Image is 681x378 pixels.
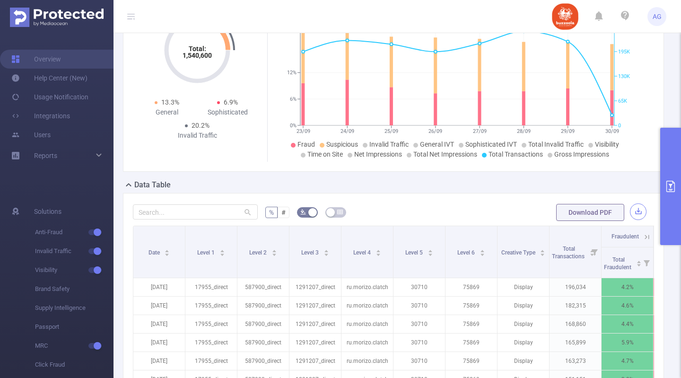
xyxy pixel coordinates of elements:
[540,248,545,251] i: icon: caret-up
[326,141,358,148] span: Suspicious
[290,123,297,129] tspan: 0%
[287,70,297,76] tspan: 12%
[271,248,277,251] i: icon: caret-up
[219,248,225,254] div: Sort
[341,315,393,333] p: ru.morizo.clatch
[640,247,653,278] i: Filter menu
[237,278,289,296] p: 587900_direct
[237,315,289,333] p: 587900_direct
[618,73,630,79] tspan: 130K
[472,128,486,134] tspan: 27/09
[354,150,402,158] span: Net Impressions
[11,88,88,106] a: Usage Notification
[340,128,354,134] tspan: 24/09
[550,334,601,352] p: 165,899
[420,141,454,148] span: General IVT
[498,297,549,315] p: Display
[602,352,653,370] p: 4.7%
[528,141,584,148] span: Total Invalid Traffic
[498,334,549,352] p: Display
[34,146,57,165] a: Reports
[480,248,485,251] i: icon: caret-up
[296,128,310,134] tspan: 23/09
[35,336,113,355] span: MRC
[556,204,624,221] button: Download PDF
[219,248,225,251] i: icon: caret-up
[323,252,329,255] i: icon: caret-down
[289,297,341,315] p: 1291207_direct
[618,123,621,129] tspan: 0
[289,334,341,352] p: 1291207_direct
[602,297,653,315] p: 4.6%
[445,297,497,315] p: 75869
[10,8,104,27] img: Protected Media
[393,297,445,315] p: 30710
[445,278,497,296] p: 75869
[393,334,445,352] p: 30710
[35,261,113,280] span: Visibility
[185,297,237,315] p: 17955_direct
[602,334,653,352] p: 5.9%
[561,128,575,134] tspan: 29/09
[602,278,653,296] p: 4.2%
[369,141,409,148] span: Invalid Traffic
[134,179,171,191] h2: Data Table
[34,202,61,221] span: Solutions
[498,278,549,296] p: Display
[428,248,433,254] div: Sort
[269,209,274,216] span: %
[165,252,170,255] i: icon: caret-down
[337,209,343,215] i: icon: table
[301,249,320,256] span: Level 3
[457,249,476,256] span: Level 6
[133,278,185,296] p: [DATE]
[249,249,268,256] span: Level 2
[602,315,653,333] p: 4.4%
[445,334,497,352] p: 75869
[465,141,517,148] span: Sophisticated IVT
[375,248,381,251] i: icon: caret-up
[323,248,329,251] i: icon: caret-up
[133,297,185,315] p: [DATE]
[611,233,639,240] span: Fraudulent
[341,278,393,296] p: ru.morizo.clatch
[540,252,545,255] i: icon: caret-down
[224,98,238,106] span: 6.9%
[595,141,619,148] span: Visibility
[11,106,70,125] a: Integrations
[405,249,424,256] span: Level 5
[384,128,398,134] tspan: 25/09
[271,252,277,255] i: icon: caret-down
[185,334,237,352] p: 17955_direct
[501,249,537,256] span: Creative Type
[428,252,433,255] i: icon: caret-down
[393,278,445,296] p: 30710
[183,52,212,59] tspan: 1,540,600
[618,49,630,55] tspan: 195K
[300,209,306,215] i: icon: bg-colors
[185,352,237,370] p: 17955_direct
[189,45,206,53] tspan: Total:
[271,248,277,254] div: Sort
[653,7,662,26] span: AG
[636,259,642,265] div: Sort
[185,278,237,296] p: 17955_direct
[498,352,549,370] p: Display
[11,50,61,69] a: Overview
[323,248,329,254] div: Sort
[11,125,51,144] a: Users
[540,248,545,254] div: Sort
[35,223,113,242] span: Anti-Fraud
[489,150,543,158] span: Total Transactions
[164,248,170,254] div: Sort
[161,98,179,106] span: 13.3%
[445,352,497,370] p: 75869
[35,242,113,261] span: Invalid Traffic
[148,249,161,256] span: Date
[289,315,341,333] p: 1291207_direct
[375,252,381,255] i: icon: caret-down
[35,299,113,317] span: Supply Intelligence
[393,315,445,333] p: 30710
[307,150,343,158] span: Time on Site
[133,352,185,370] p: [DATE]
